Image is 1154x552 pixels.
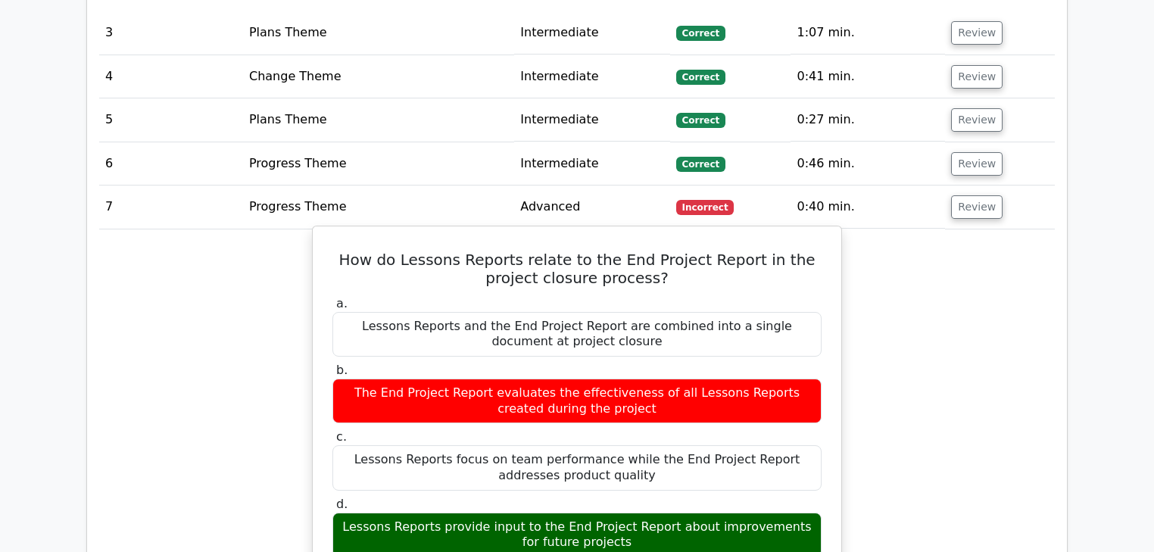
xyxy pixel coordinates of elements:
[99,186,243,229] td: 7
[336,429,347,444] span: c.
[676,26,725,41] span: Correct
[336,363,348,377] span: b.
[791,55,945,98] td: 0:41 min.
[332,312,822,357] div: Lessons Reports and the End Project Report are combined into a single document at project closure
[676,200,735,215] span: Incorrect
[332,445,822,491] div: Lessons Reports focus on team performance while the End Project Report addresses product quality
[676,70,725,85] span: Correct
[951,108,1003,132] button: Review
[676,113,725,128] span: Correct
[243,11,514,55] td: Plans Theme
[676,157,725,172] span: Correct
[791,186,945,229] td: 0:40 min.
[243,55,514,98] td: Change Theme
[243,98,514,142] td: Plans Theme
[951,21,1003,45] button: Review
[332,379,822,424] div: The End Project Report evaluates the effectiveness of all Lessons Reports created during the project
[791,98,945,142] td: 0:27 min.
[336,296,348,310] span: a.
[951,195,1003,219] button: Review
[243,186,514,229] td: Progress Theme
[336,497,348,511] span: d.
[331,251,823,287] h5: How do Lessons Reports relate to the End Project Report in the project closure process?
[99,142,243,186] td: 6
[514,98,669,142] td: Intermediate
[791,142,945,186] td: 0:46 min.
[99,55,243,98] td: 4
[514,186,669,229] td: Advanced
[514,55,669,98] td: Intermediate
[791,11,945,55] td: 1:07 min.
[99,11,243,55] td: 3
[514,11,669,55] td: Intermediate
[951,152,1003,176] button: Review
[514,142,669,186] td: Intermediate
[99,98,243,142] td: 5
[243,142,514,186] td: Progress Theme
[951,65,1003,89] button: Review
